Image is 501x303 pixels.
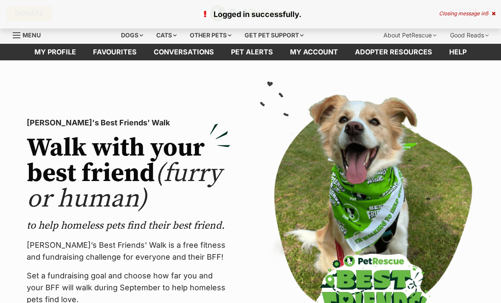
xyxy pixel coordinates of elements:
p: to help homeless pets find their best friend. [27,219,231,232]
a: Help [441,44,475,60]
div: Other pets [184,27,237,44]
div: Dogs [115,27,149,44]
div: Cats [150,27,183,44]
span: Menu [23,31,41,39]
h2: Walk with your best friend [27,136,231,212]
p: [PERSON_NAME]’s Best Friends' Walk is a free fitness and fundraising challenge for everyone and t... [27,239,231,263]
div: Get pet support [239,27,310,44]
a: My account [281,44,346,60]
span: (furry or human) [27,158,222,215]
a: conversations [145,44,222,60]
a: My profile [26,44,84,60]
a: Adopter resources [346,44,441,60]
div: About PetRescue [377,27,442,44]
div: Good Reads [444,27,495,44]
a: Pet alerts [222,44,281,60]
a: Favourites [84,44,145,60]
a: Menu [13,27,47,42]
p: [PERSON_NAME]'s Best Friends' Walk [27,117,231,129]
